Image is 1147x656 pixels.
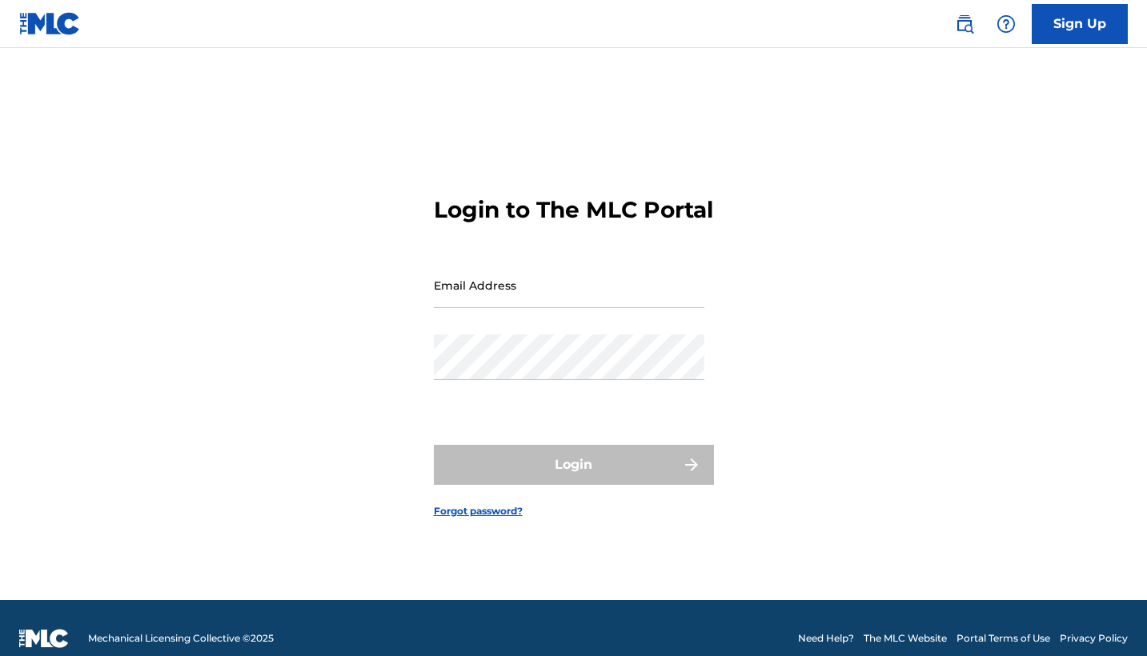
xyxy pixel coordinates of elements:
[864,631,947,646] a: The MLC Website
[955,14,974,34] img: search
[798,631,854,646] a: Need Help?
[948,8,981,40] a: Public Search
[19,12,81,35] img: MLC Logo
[990,8,1022,40] div: Help
[434,196,713,224] h3: Login to The MLC Portal
[957,631,1050,646] a: Portal Terms of Use
[997,14,1016,34] img: help
[19,629,69,648] img: logo
[1060,631,1128,646] a: Privacy Policy
[88,631,274,646] span: Mechanical Licensing Collective © 2025
[1032,4,1128,44] a: Sign Up
[434,504,523,518] a: Forgot password?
